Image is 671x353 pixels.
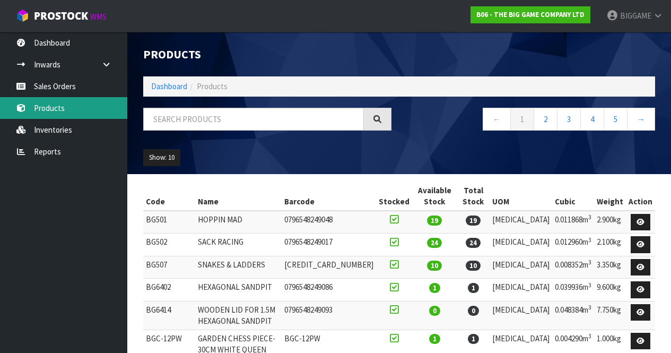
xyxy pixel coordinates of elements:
[143,279,195,302] td: BG6402
[490,301,552,330] td: [MEDICAL_DATA]
[143,182,195,211] th: Code
[282,182,376,211] th: Barcode
[195,234,282,256] td: SACK RACING
[143,256,195,279] td: BG507
[427,238,442,248] span: 24
[604,108,628,131] a: 5
[90,12,107,22] small: WMS
[552,234,594,256] td: 0.012960m
[552,211,594,234] td: 0.011868m
[557,108,581,131] a: 3
[483,108,511,131] a: ←
[594,256,626,279] td: 3.350kg
[466,216,481,226] span: 19
[195,211,282,234] td: HOPPIN MAD
[282,279,376,302] td: 0796548249086
[16,9,29,22] img: cube-alt.png
[282,211,376,234] td: 0796548249048
[197,81,228,91] span: Products
[457,182,490,211] th: Total Stock
[429,306,440,316] span: 0
[588,281,591,289] sup: 3
[195,256,282,279] td: SNAKES & LADDERS
[412,182,457,211] th: Available Stock
[282,234,376,256] td: 0796548249017
[594,279,626,302] td: 9.600kg
[594,234,626,256] td: 2.100kg
[594,301,626,330] td: 7.750kg
[195,279,282,302] td: HEXAGONAL SANDPIT
[588,213,591,221] sup: 3
[34,9,88,23] span: ProStock
[143,234,195,256] td: BG502
[490,279,552,302] td: [MEDICAL_DATA]
[143,108,364,131] input: Search products
[588,259,591,266] sup: 3
[468,283,479,293] span: 1
[490,211,552,234] td: [MEDICAL_DATA]
[594,211,626,234] td: 2.900kg
[282,301,376,330] td: 0796548249093
[490,182,552,211] th: UOM
[552,301,594,330] td: 0.048384m
[534,108,557,131] a: 2
[143,301,195,330] td: BG6414
[627,108,655,131] a: →
[490,256,552,279] td: [MEDICAL_DATA]
[427,261,442,271] span: 10
[510,108,534,131] a: 1
[626,182,655,211] th: Action
[151,81,187,91] a: Dashboard
[143,48,391,61] h1: Products
[588,332,591,340] sup: 3
[552,279,594,302] td: 0.039936m
[429,334,440,344] span: 1
[552,256,594,279] td: 0.008352m
[143,211,195,234] td: BG501
[580,108,604,131] a: 4
[468,334,479,344] span: 1
[588,304,591,311] sup: 3
[195,182,282,211] th: Name
[407,108,656,134] nav: Page navigation
[143,149,180,166] button: Show: 10
[376,182,412,211] th: Stocked
[476,10,585,19] strong: B06 - THE BIG GAME COMPANY LTD
[429,283,440,293] span: 1
[195,301,282,330] td: WOODEN LID FOR 1.5M HEXAGONAL SANDPIT
[594,182,626,211] th: Weight
[427,216,442,226] span: 19
[490,234,552,256] td: [MEDICAL_DATA]
[552,182,594,211] th: Cubic
[468,306,479,316] span: 0
[466,238,481,248] span: 24
[620,11,651,21] span: BIGGAME
[466,261,481,271] span: 10
[282,256,376,279] td: [CREDIT_CARD_NUMBER]
[588,236,591,244] sup: 3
